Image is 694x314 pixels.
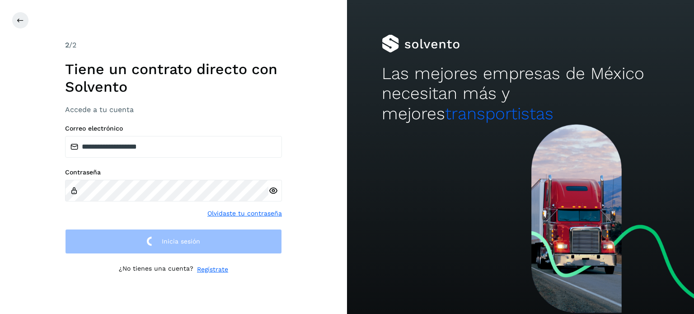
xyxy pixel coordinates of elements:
[65,61,282,95] h1: Tiene un contrato directo con Solvento
[119,265,193,274] p: ¿No tienes una cuenta?
[65,125,282,132] label: Correo electrónico
[65,229,282,254] button: Inicia sesión
[65,105,282,114] h3: Accede a tu cuenta
[65,41,69,49] span: 2
[65,40,282,51] div: /2
[445,104,553,123] span: transportistas
[162,238,200,244] span: Inicia sesión
[207,209,282,218] a: Olvidaste tu contraseña
[65,169,282,176] label: Contraseña
[197,265,228,274] a: Regístrate
[382,64,659,124] h2: Las mejores empresas de México necesitan más y mejores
